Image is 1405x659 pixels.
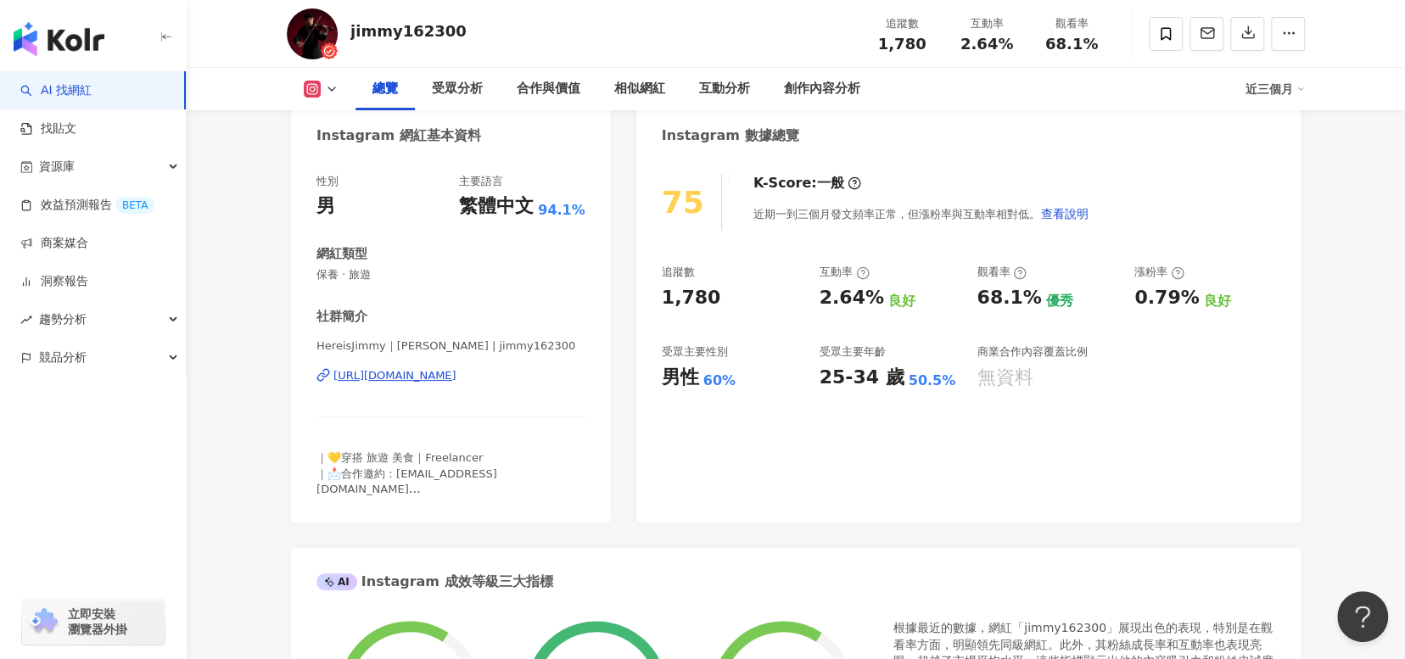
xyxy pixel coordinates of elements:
span: rise [20,314,32,326]
div: 漲粉率 [1134,265,1184,280]
div: Instagram 網紅基本資料 [316,126,481,145]
iframe: Help Scout Beacon - Open [1337,591,1388,642]
button: 查看說明 [1040,197,1089,231]
div: 1,780 [662,285,721,311]
span: 資源庫 [39,148,75,186]
img: logo [14,22,104,56]
div: 受眾分析 [432,79,483,99]
span: 1,780 [878,35,926,53]
span: 94.1% [538,201,585,220]
div: 商業合作內容覆蓋比例 [977,344,1087,360]
div: 無資料 [977,365,1033,391]
div: 社群簡介 [316,308,367,326]
div: 網紅類型 [316,245,367,263]
div: 總覽 [372,79,398,99]
div: jimmy162300 [350,20,467,42]
div: 合作與價值 [517,79,580,99]
a: 找貼文 [20,120,76,137]
div: 0.79% [1134,285,1199,311]
a: searchAI 找網紅 [20,82,92,99]
div: Instagram 數據總覽 [662,126,799,145]
div: 主要語言 [459,174,503,189]
span: 保養 · 旅遊 [316,267,585,282]
img: chrome extension [27,608,60,635]
a: [URL][DOMAIN_NAME] [316,368,585,383]
div: 優秀 [1046,292,1073,310]
img: KOL Avatar [287,8,338,59]
div: 創作內容分析 [784,79,860,99]
span: HereisJimmy｜[PERSON_NAME] | jimmy162300 [316,338,585,354]
span: 立即安裝 瀏覽器外掛 [68,606,127,637]
span: 2.64% [960,36,1013,53]
a: 洞察報告 [20,273,88,290]
div: 近三個月 [1245,75,1305,103]
div: 68.1% [977,285,1041,311]
div: 近期一到三個月發文頻率正常，但漲粉率與互動率相對低。 [753,197,1089,231]
a: 效益預測報告BETA [20,197,154,214]
div: Instagram 成效等級三大指標 [316,572,552,591]
div: K-Score : [753,174,861,193]
div: 60% [703,371,736,390]
div: 互動分析 [699,79,750,99]
div: 25-34 歲 [819,365,904,391]
div: 追蹤數 [870,15,934,32]
a: chrome extension立即安裝 瀏覽器外掛 [22,599,165,645]
div: 互動率 [954,15,1019,32]
div: 觀看率 [1039,15,1104,32]
div: 50.5% [909,371,956,390]
div: 性別 [316,174,339,189]
span: 68.1% [1045,36,1098,53]
span: 趨勢分析 [39,300,87,338]
div: [URL][DOMAIN_NAME] [333,368,456,383]
div: 良好 [1203,292,1230,310]
div: 互動率 [819,265,869,280]
a: 商案媒合 [20,235,88,252]
div: 男性 [662,365,699,391]
div: 2.64% [819,285,883,311]
div: AI [316,573,357,590]
span: 查看說明 [1041,207,1089,221]
div: 繁體中文 [459,193,534,220]
div: 良好 [888,292,915,310]
div: 75 [662,185,704,220]
div: 追蹤數 [662,265,695,280]
div: 男 [316,193,335,220]
div: 一般 [817,174,844,193]
div: 受眾主要年齡 [819,344,885,360]
div: 受眾主要性別 [662,344,728,360]
span: ｜💛穿搭 旅遊 美食｜Freelancer ｜📩合作邀約：[EMAIL_ADDRESS][DOMAIN_NAME] ｜🎬Youtube ：HereisJimmy [316,451,497,511]
div: 觀看率 [977,265,1027,280]
div: 相似網紅 [614,79,665,99]
span: 競品分析 [39,338,87,377]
